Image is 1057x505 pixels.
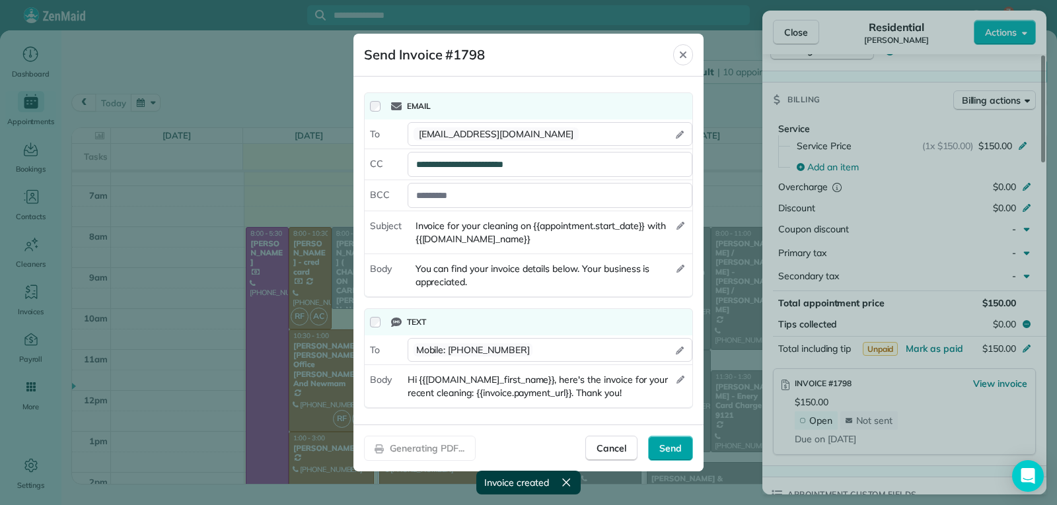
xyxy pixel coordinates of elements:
[407,101,431,112] span: Email
[416,127,576,141] span: [EMAIL_ADDRESS][DOMAIN_NAME]
[585,436,638,461] button: Cancel
[370,157,408,170] span: CC
[408,122,692,146] button: [EMAIL_ADDRESS][DOMAIN_NAME]
[407,317,426,327] span: Text
[408,373,684,399] button: Hi {{[DOMAIN_NAME]_first_name}}, here's the invoice for your recent cleaning: {{invoice.payment_u...
[408,219,676,246] span: Invoice for your cleaning on {{appointment.start_date}} with {{[DOMAIN_NAME]_name}}
[370,262,408,275] span: Body
[390,442,464,455] span: Generating PDF...
[364,46,485,63] span: Send Invoice #1798
[370,373,408,386] span: Body
[408,338,692,362] button: Mobile:[PHONE_NUMBER]
[370,127,408,141] span: To
[648,436,693,461] button: Send
[370,343,408,356] span: To
[484,476,548,489] span: Invoice created
[408,219,684,246] button: Invoice for your cleaning on {{appointment.start_date}} with {{[DOMAIN_NAME]_name}}
[416,343,446,356] span: Mobile :
[659,442,682,455] span: Send
[364,436,476,461] button: Generating PDF...
[370,219,408,232] span: Subject
[370,188,408,201] span: BCC
[408,257,692,294] button: You can find your invoice details below. Your business is appreciated.
[448,343,529,356] span: [PHONE_NUMBER]
[673,44,693,65] button: Close
[416,263,650,288] span: You can find your invoice details below. Your business is appreciated.
[597,442,626,455] span: Cancel
[408,373,676,399] span: Hi {{[DOMAIN_NAME]_first_name}}, here's the invoice for your recent cleaning: {{invoice.payment_u...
